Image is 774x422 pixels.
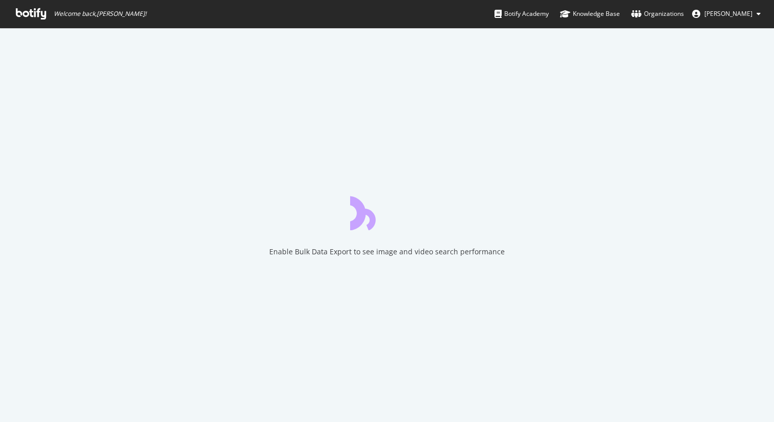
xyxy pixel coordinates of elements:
span: Matthew Schexnayder [704,9,752,18]
div: Organizations [631,9,684,19]
div: Enable Bulk Data Export to see image and video search performance [269,247,505,257]
div: Knowledge Base [560,9,620,19]
button: [PERSON_NAME] [684,6,769,22]
div: Botify Academy [494,9,549,19]
span: Welcome back, [PERSON_NAME] ! [54,10,146,18]
div: animation [350,193,424,230]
